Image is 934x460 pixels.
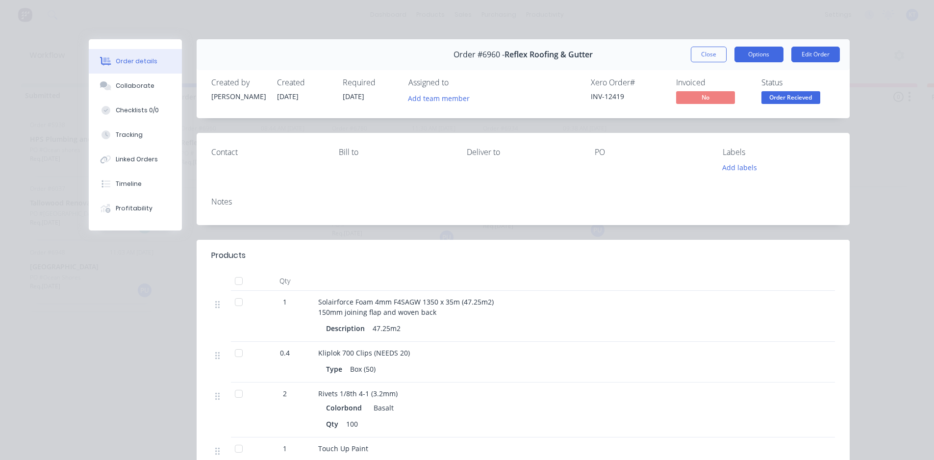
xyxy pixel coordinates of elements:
[343,78,397,87] div: Required
[277,78,331,87] div: Created
[116,57,157,66] div: Order details
[116,106,159,115] div: Checklists 0/0
[591,91,664,102] div: INV-12419
[211,78,265,87] div: Created by
[595,148,707,157] div: PO
[89,147,182,172] button: Linked Orders
[116,81,154,90] div: Collaborate
[761,91,820,106] button: Order Recieved
[723,148,835,157] div: Labels
[116,130,143,139] div: Tracking
[116,155,158,164] div: Linked Orders
[318,444,368,453] span: Touch Up Paint
[283,388,287,399] span: 2
[318,389,398,398] span: Rivets 1/8th 4-1 (3.2mm)
[717,161,762,174] button: Add labels
[370,401,394,415] div: Basalt
[467,148,579,157] div: Deliver to
[326,321,369,335] div: Description
[89,123,182,147] button: Tracking
[343,92,364,101] span: [DATE]
[89,172,182,196] button: Timeline
[734,47,783,62] button: Options
[691,47,727,62] button: Close
[791,47,840,62] button: Edit Order
[116,179,142,188] div: Timeline
[318,348,410,358] span: Kliplok 700 Clips (NEEDS 20)
[591,78,664,87] div: Xero Order #
[89,74,182,98] button: Collaborate
[211,197,835,206] div: Notes
[408,91,475,104] button: Add team member
[346,362,379,376] div: Box (50)
[283,443,287,454] span: 1
[116,204,152,213] div: Profitability
[280,348,290,358] span: 0.4
[408,78,506,87] div: Assigned to
[211,250,246,261] div: Products
[369,321,404,335] div: 47.25m2
[318,297,494,317] span: Solairforce Foam 4mm F4SAGW 1350 x 35m (47.25m2) 150mm joining flap and woven back
[761,78,835,87] div: Status
[255,271,314,291] div: Qty
[676,78,750,87] div: Invoiced
[454,50,505,59] span: Order #6960 -
[89,196,182,221] button: Profitability
[277,92,299,101] span: [DATE]
[339,148,451,157] div: Bill to
[211,91,265,102] div: [PERSON_NAME]
[676,91,735,103] span: No
[211,148,324,157] div: Contact
[326,417,342,431] div: Qty
[89,98,182,123] button: Checklists 0/0
[403,91,475,104] button: Add team member
[283,297,287,307] span: 1
[326,362,346,376] div: Type
[505,50,593,59] span: Reflex Roofing & Gutter
[89,49,182,74] button: Order details
[326,401,366,415] div: Colorbond
[342,417,362,431] div: 100
[761,91,820,103] span: Order Recieved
